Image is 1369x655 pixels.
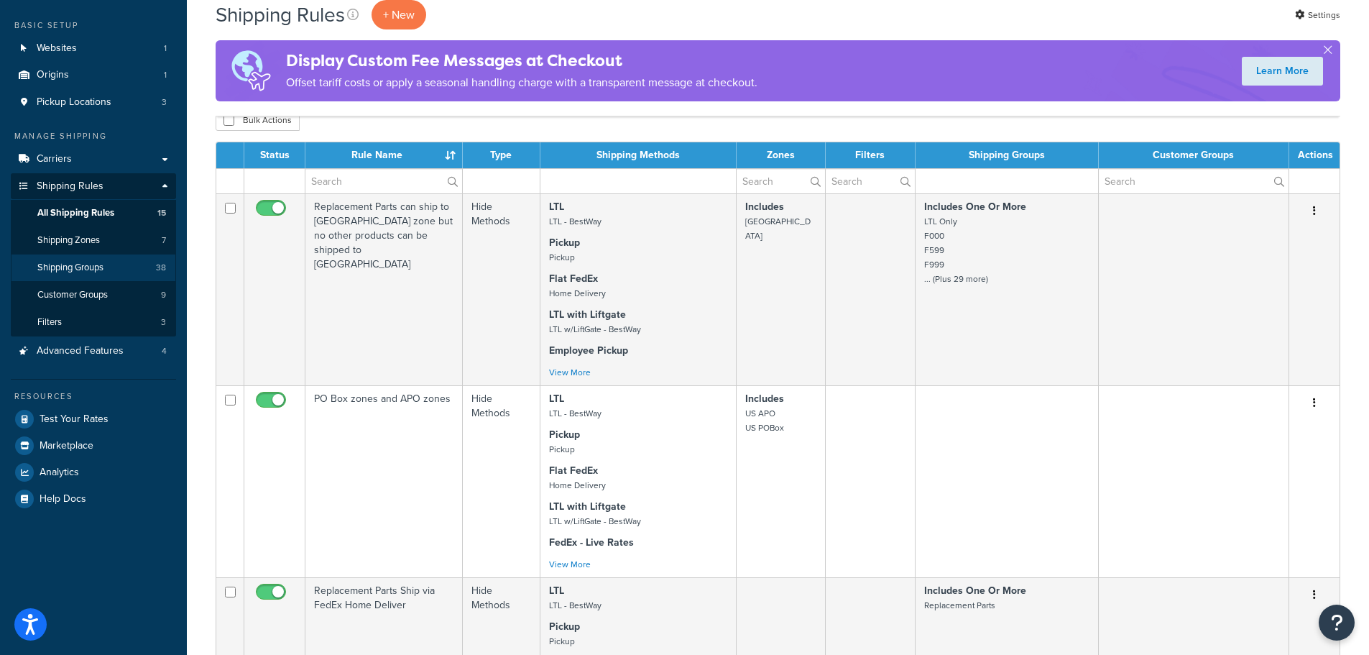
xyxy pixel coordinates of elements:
a: Customer Groups 9 [11,282,176,308]
p: Offset tariff costs or apply a seasonal handling charge with a transparent message at checkout. [286,73,757,93]
li: Shipping Zones [11,227,176,254]
th: Rule Name : activate to sort column ascending [305,142,463,168]
th: Customer Groups [1099,142,1289,168]
strong: Flat FedEx [549,463,598,478]
th: Type [463,142,540,168]
span: 7 [162,234,166,247]
strong: Pickup [549,619,580,634]
a: Filters 3 [11,309,176,336]
small: Home Delivery [549,479,606,492]
a: Analytics [11,459,176,485]
strong: Includes One Or More [924,199,1026,214]
th: Filters [826,142,916,168]
span: Shipping Zones [37,234,100,247]
a: Shipping Groups 38 [11,255,176,281]
th: Actions [1289,142,1340,168]
strong: Includes [745,391,784,406]
li: Shipping Rules [11,173,176,337]
input: Search [737,169,825,193]
a: Carriers [11,146,176,173]
strong: Pickup [549,427,580,442]
small: Pickup [549,443,575,456]
button: Open Resource Center [1319,605,1355,641]
small: LTL - BestWay [549,215,601,228]
input: Search [305,169,462,193]
div: Manage Shipping [11,130,176,142]
th: Shipping Groups [916,142,1099,168]
a: Shipping Zones 7 [11,227,176,254]
span: 3 [162,96,167,109]
small: [GEOGRAPHIC_DATA] [745,215,811,242]
a: View More [549,558,591,571]
a: Settings [1295,5,1340,25]
span: Shipping Groups [37,262,103,274]
strong: Flat FedEx [549,271,598,286]
strong: Employee Pickup [549,343,628,358]
strong: LTL with Liftgate [549,499,626,514]
span: Marketplace [40,440,93,452]
span: Test Your Rates [40,413,109,426]
li: Test Your Rates [11,406,176,432]
span: Carriers [37,153,72,165]
span: Shipping Rules [37,180,103,193]
a: Shipping Rules [11,173,176,200]
li: Pickup Locations [11,89,176,116]
div: Basic Setup [11,19,176,32]
li: All Shipping Rules [11,200,176,226]
th: Shipping Methods [540,142,737,168]
td: Hide Methods [463,193,540,385]
strong: LTL [549,583,564,598]
th: Status [244,142,305,168]
small: LTL Only F000 F599 F999 ... (Plus 29 more) [924,215,988,285]
a: All Shipping Rules 15 [11,200,176,226]
strong: LTL with Liftgate [549,307,626,322]
input: Search [826,169,915,193]
a: Marketplace [11,433,176,459]
span: Help Docs [40,493,86,505]
span: 3 [161,316,166,329]
span: 15 [157,207,166,219]
strong: Pickup [549,235,580,250]
th: Zones [737,142,826,168]
span: 1 [164,69,167,81]
span: All Shipping Rules [37,207,114,219]
strong: LTL [549,199,564,214]
small: Home Delivery [549,287,606,300]
small: US APO US POBox [745,407,784,434]
strong: FedEx - Live Rates [549,535,634,550]
span: Advanced Features [37,345,124,357]
li: Shipping Groups [11,255,176,281]
div: Resources [11,390,176,403]
a: Learn More [1242,57,1323,86]
a: Help Docs [11,486,176,512]
span: Analytics [40,467,79,479]
strong: Includes One Or More [924,583,1026,598]
img: duties-banner-06bc72dcb5fe05cb3f9472aba00be2ae8eb53ab6f0d8bb03d382ba314ac3c341.png [216,40,286,101]
strong: Includes [745,199,784,214]
span: Customer Groups [37,289,108,301]
td: PO Box zones and APO zones [305,385,463,577]
h4: Display Custom Fee Messages at Checkout [286,49,757,73]
span: 38 [156,262,166,274]
small: LTL - BestWay [549,599,601,612]
small: Replacement Parts [924,599,995,612]
a: Advanced Features 4 [11,338,176,365]
small: Pickup [549,635,575,648]
h1: Shipping Rules [216,1,345,29]
small: LTL - BestWay [549,407,601,420]
a: Websites 1 [11,35,176,62]
small: LTL w/LiftGate - BestWay [549,515,641,528]
button: Bulk Actions [216,109,300,131]
li: Filters [11,309,176,336]
span: 4 [162,345,167,357]
span: 9 [161,289,166,301]
span: Origins [37,69,69,81]
a: Origins 1 [11,62,176,88]
span: Filters [37,316,62,329]
span: Pickup Locations [37,96,111,109]
strong: LTL [549,391,564,406]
